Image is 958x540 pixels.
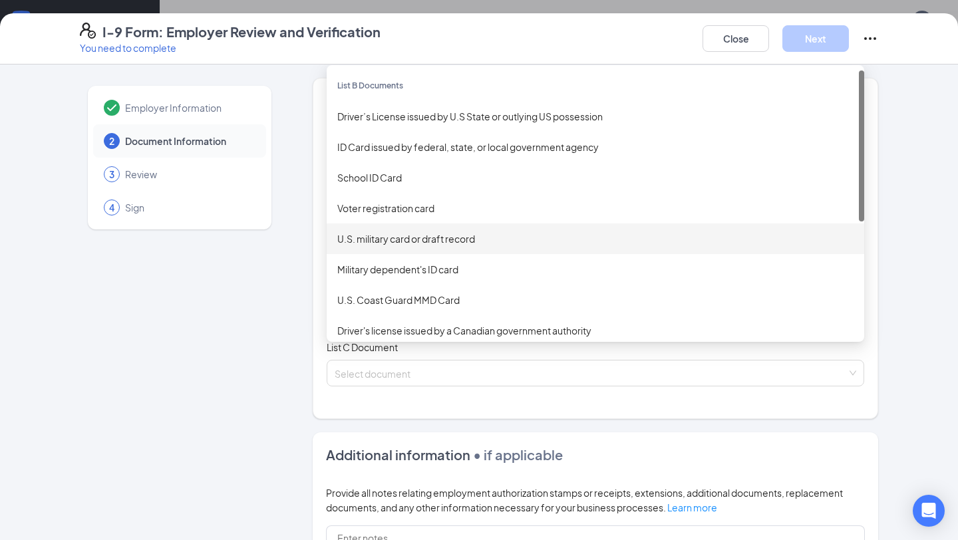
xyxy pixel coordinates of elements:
[125,134,253,148] span: Document Information
[337,140,854,154] div: ID Card issued by federal, state, or local government agency
[80,23,96,39] svg: FormI9EVerifyIcon
[337,293,854,307] div: U.S. Coast Guard MMD Card
[125,168,253,181] span: Review
[337,231,854,246] div: U.S. military card or draft record
[782,25,849,52] button: Next
[326,446,470,463] span: Additional information
[913,495,945,527] div: Open Intercom Messenger
[109,168,114,181] span: 3
[125,201,253,214] span: Sign
[337,323,854,338] div: Driver's license issued by a Canadian government authority
[104,100,120,116] svg: Checkmark
[337,80,403,90] span: List B Documents
[337,262,854,277] div: Military dependent's ID card
[80,41,381,55] p: You need to complete
[470,446,563,463] span: • if applicable
[667,501,717,513] a: Learn more
[337,201,854,215] div: Voter registration card
[326,487,843,513] span: Provide all notes relating employment authorization stamps or receipts, extensions, additional do...
[109,201,114,214] span: 4
[862,31,878,47] svg: Ellipses
[109,134,114,148] span: 2
[337,109,854,124] div: Driver’s License issued by U.S State or outlying US possession
[102,23,381,41] h4: I-9 Form: Employer Review and Verification
[337,170,854,185] div: School ID Card
[125,101,253,114] span: Employer Information
[703,25,769,52] button: Close
[327,341,398,353] span: List C Document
